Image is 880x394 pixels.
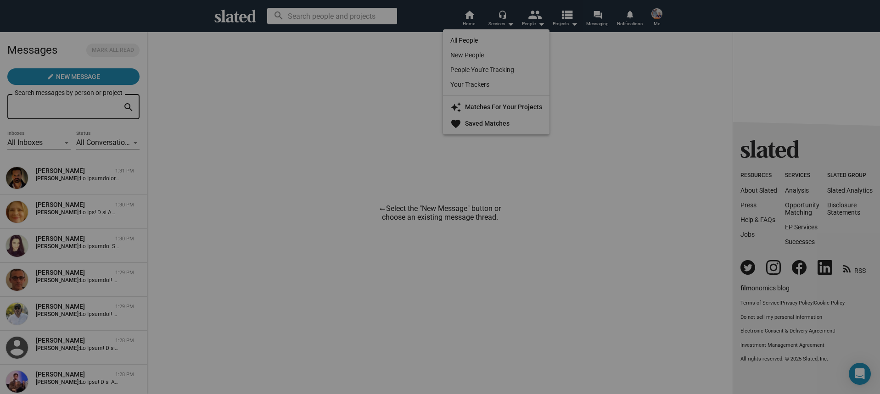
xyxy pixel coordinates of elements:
[443,62,549,77] a: People You're Tracking
[450,118,461,129] mat-icon: favorite
[465,120,510,127] strong: Saved Matches
[443,77,549,92] a: Your Trackers
[450,102,461,113] mat-icon: auto_awesome
[443,33,549,48] a: All People
[443,48,549,62] a: New People
[465,103,542,111] strong: Matches For Your Projects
